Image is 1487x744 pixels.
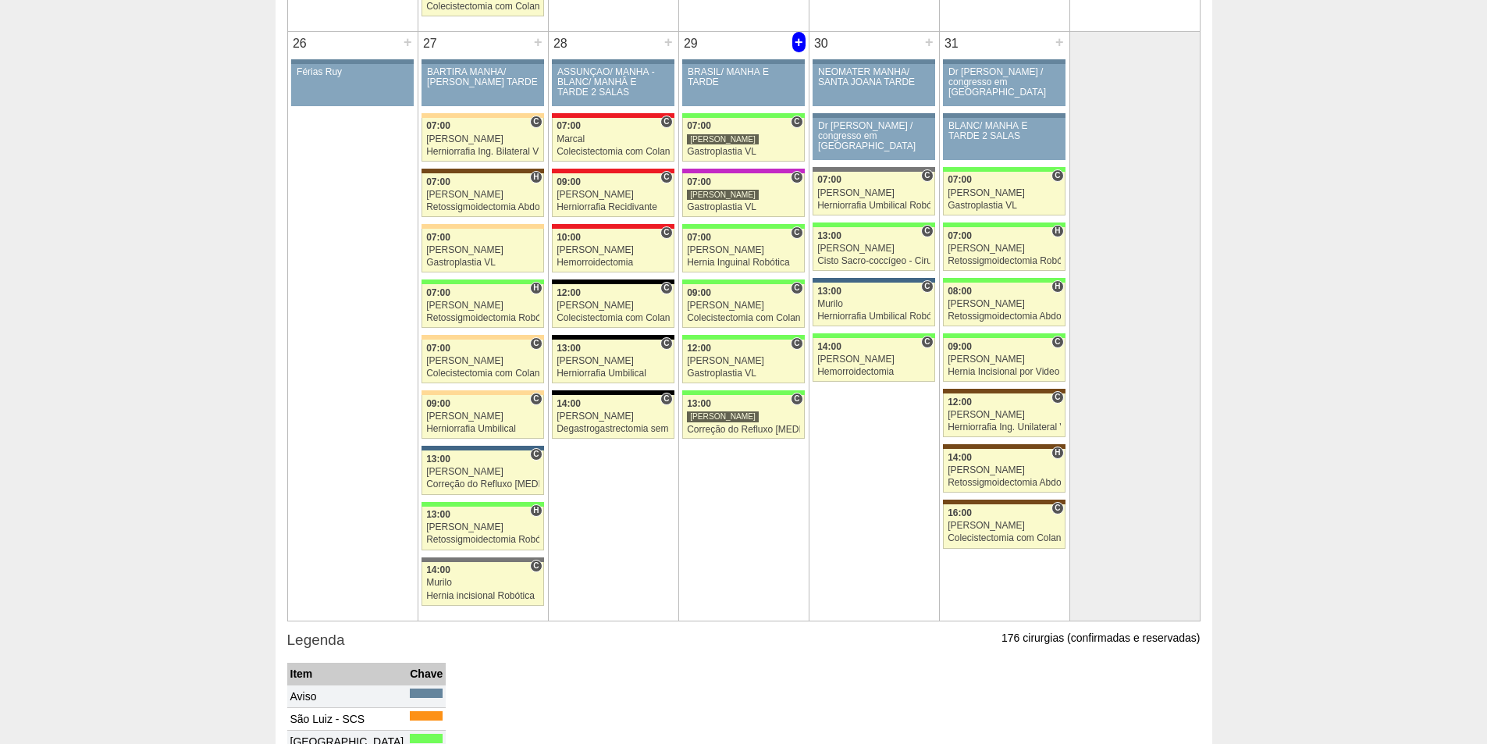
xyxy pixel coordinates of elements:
[530,560,542,572] span: Consultório
[426,343,450,354] span: 07:00
[422,340,543,383] a: C 07:00 [PERSON_NAME] Colecistectomia com Colangiografia VL
[557,343,581,354] span: 13:00
[530,448,542,461] span: Consultório
[557,134,670,144] div: Marcal
[792,32,806,52] div: +
[530,337,542,350] span: Consultório
[557,245,670,255] div: [PERSON_NAME]
[791,116,802,128] span: Consultório
[422,64,543,106] a: BARTIRA MANHÃ/ [PERSON_NAME] TARDE
[660,337,672,350] span: Consultório
[422,169,543,173] div: Key: Santa Joana
[687,411,759,422] div: [PERSON_NAME]
[813,118,934,160] a: Dr [PERSON_NAME] / congresso em [GEOGRAPHIC_DATA]
[426,176,450,187] span: 07:00
[682,395,804,439] a: C 13:00 [PERSON_NAME] Correção do Refluxo [MEDICAL_DATA] esofágico Robótico
[426,287,450,298] span: 07:00
[422,118,543,162] a: C 07:00 [PERSON_NAME] Herniorrafia Ing. Bilateral VL
[687,356,800,366] div: [PERSON_NAME]
[426,147,539,157] div: Herniorrafia Ing. Bilateral VL
[948,341,972,352] span: 09:00
[530,171,542,183] span: Hospital
[682,284,804,328] a: C 09:00 [PERSON_NAME] Colecistectomia com Colangiografia VL
[557,368,670,379] div: Herniorrafia Umbilical
[552,284,674,328] a: C 12:00 [PERSON_NAME] Colecistectomia com Colangiografia VL
[948,397,972,408] span: 12:00
[687,313,800,323] div: Colecistectomia com Colangiografia VL
[948,299,1061,309] div: [PERSON_NAME]
[943,227,1065,271] a: H 07:00 [PERSON_NAME] Retossigmoidectomia Robótica
[422,113,543,118] div: Key: Bartira
[530,393,542,405] span: Consultório
[948,311,1061,322] div: Retossigmoidectomia Abdominal VL
[287,663,407,685] th: Item
[407,663,446,685] th: Chave
[422,562,543,606] a: C 14:00 Murilo Hernia incisional Robótica
[422,502,543,507] div: Key: Brasil
[552,64,674,106] a: ASSUNÇÃO/ MANHÃ -BLANC/ MANHÃ E TARDE 2 SALAS
[422,446,543,450] div: Key: São Luiz - Jabaquara
[943,444,1065,449] div: Key: Santa Joana
[422,450,543,494] a: C 13:00 [PERSON_NAME] Correção do Refluxo [MEDICAL_DATA] esofágico Robótico
[948,533,1061,543] div: Colecistectomia com Colangiografia VL
[943,59,1065,64] div: Key: Aviso
[682,118,804,162] a: C 07:00 [PERSON_NAME] Gastroplastia VL
[818,67,930,87] div: NEOMATER MANHÃ/ SANTA JOANA TARDE
[549,32,573,55] div: 28
[530,504,542,517] span: Hospital
[660,116,672,128] span: Consultório
[682,173,804,217] a: C 07:00 [PERSON_NAME] Gastroplastia VL
[557,67,669,98] div: ASSUNÇÃO/ MANHÃ -BLANC/ MANHÃ E TARDE 2 SALAS
[791,171,802,183] span: Consultório
[791,393,802,405] span: Consultório
[948,286,972,297] span: 08:00
[422,390,543,395] div: Key: Bartira
[948,465,1061,475] div: [PERSON_NAME]
[682,59,804,64] div: Key: Aviso
[948,67,1060,98] div: Dr [PERSON_NAME] / congresso em [GEOGRAPHIC_DATA]
[557,190,670,200] div: [PERSON_NAME]
[813,167,934,172] div: Key: BP Paulista
[552,173,674,217] a: C 09:00 [PERSON_NAME] Herniorrafia Recidivante
[940,32,964,55] div: 31
[422,335,543,340] div: Key: Bartira
[943,64,1065,106] a: Dr [PERSON_NAME] / congresso em [GEOGRAPHIC_DATA]
[813,222,934,227] div: Key: Brasil
[552,390,674,395] div: Key: Blanc
[426,591,539,601] div: Hernia incisional Robótica
[817,244,930,254] div: [PERSON_NAME]
[948,354,1061,365] div: [PERSON_NAME]
[687,398,711,409] span: 13:00
[426,356,539,366] div: [PERSON_NAME]
[557,232,581,243] span: 10:00
[921,280,933,293] span: Consultório
[422,284,543,328] a: H 07:00 [PERSON_NAME] Retossigmoidectomia Robótica
[422,59,543,64] div: Key: Aviso
[943,338,1065,382] a: C 09:00 [PERSON_NAME] Hernia Incisional por Video
[948,244,1061,254] div: [PERSON_NAME]
[422,224,543,229] div: Key: Bartira
[921,169,933,182] span: Consultório
[557,120,581,131] span: 07:00
[943,333,1065,338] div: Key: Brasil
[422,507,543,550] a: H 13:00 [PERSON_NAME] Retossigmoidectomia Robótica
[660,282,672,294] span: Consultório
[943,389,1065,393] div: Key: Santa Joana
[1053,32,1066,52] div: +
[687,368,800,379] div: Gastroplastia VL
[813,59,934,64] div: Key: Aviso
[552,118,674,162] a: C 07:00 Marcal Colecistectomia com Colangiografia VL
[817,256,930,266] div: Cisto Sacro-coccígeo - Cirurgia
[943,118,1065,160] a: BLANC/ MANHÃ E TARDE 2 SALAS
[557,147,670,157] div: Colecistectomia com Colangiografia VL
[660,171,672,183] span: Consultório
[948,367,1061,377] div: Hernia Incisional por Video
[532,32,545,52] div: +
[426,398,450,409] span: 09:00
[817,354,930,365] div: [PERSON_NAME]
[557,258,670,268] div: Hemorroidectomia
[687,120,711,131] span: 07:00
[1051,280,1063,293] span: Hospital
[1051,391,1063,404] span: Consultório
[791,282,802,294] span: Consultório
